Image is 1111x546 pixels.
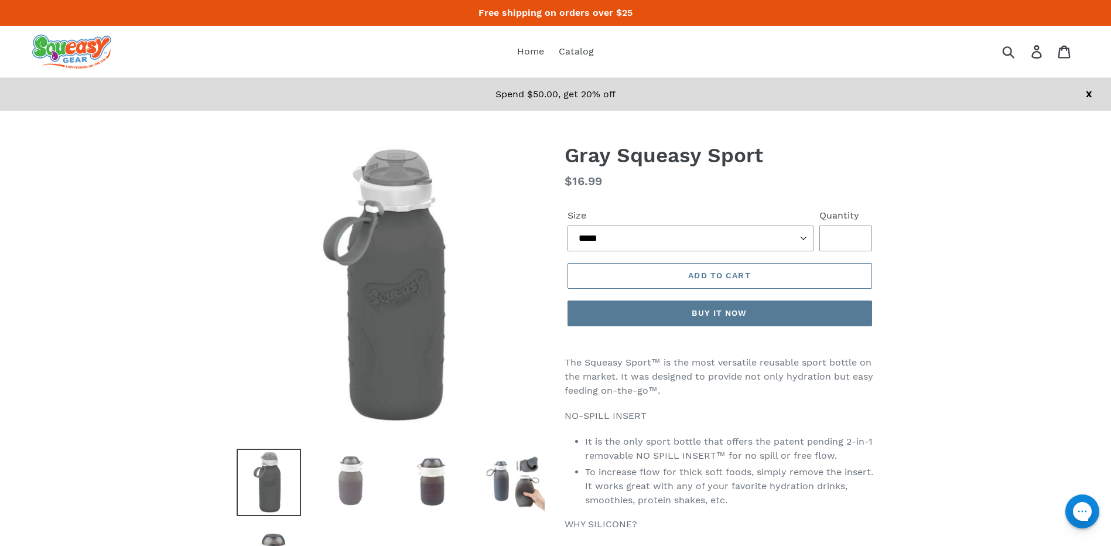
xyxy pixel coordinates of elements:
[483,449,547,513] img: Load image into Gallery viewer, Gray Squeasy Sport
[819,209,872,223] label: Quantity
[688,271,750,280] span: Add to cart
[568,209,813,223] label: Size
[568,263,872,289] button: Add to cart
[511,43,550,60] a: Home
[565,174,602,188] span: $16.99
[1006,39,1038,64] input: Search
[585,435,875,463] li: It is the only sport bottle that offers the patent pending 2-in-1 removable NO SPILL INSERT™ for ...
[568,301,872,326] button: Buy it now
[585,465,875,507] li: To increase flow for thick soft foods, simply remove the insert. It works great with any of your ...
[32,35,111,69] img: squeasy gear snacker portable food pouch
[565,409,875,423] p: NO-SPILL INSERT
[553,43,600,60] a: Catalog
[559,46,594,57] span: Catalog
[319,449,383,513] img: Load image into Gallery viewer, Gray Squeasy Sport
[565,143,875,168] h1: Gray Squeasy Sport
[517,46,544,57] span: Home
[565,517,875,531] p: WHY SILICONE?
[565,356,875,398] p: The Squeasy Sport™ is the most versatile reusable sport bottle on the market. It was designed to ...
[237,449,301,516] img: Load image into Gallery viewer, Gray Squeasy Sport
[1086,88,1092,100] a: X
[401,449,465,513] img: Load image into Gallery viewer, Gray Squeasy Sport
